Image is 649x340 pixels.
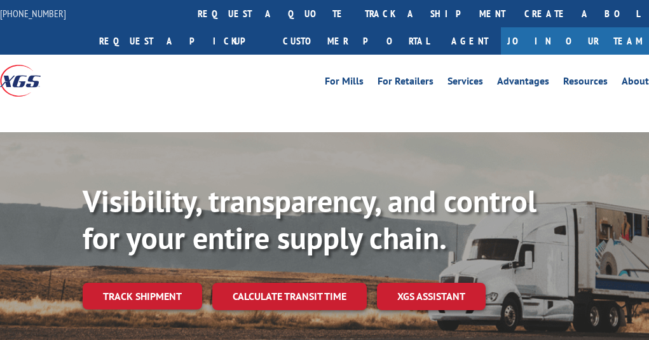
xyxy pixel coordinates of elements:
a: Calculate transit time [212,283,367,310]
a: Advantages [497,76,549,90]
a: For Mills [325,76,364,90]
a: About [622,76,649,90]
a: For Retailers [378,76,434,90]
b: Visibility, transparency, and control for your entire supply chain. [83,181,536,257]
a: XGS ASSISTANT [377,283,486,310]
a: Services [447,76,483,90]
a: Join Our Team [501,27,649,55]
a: Resources [563,76,608,90]
a: Track shipment [83,283,202,309]
a: Agent [439,27,501,55]
a: Customer Portal [273,27,439,55]
a: Request a pickup [90,27,273,55]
